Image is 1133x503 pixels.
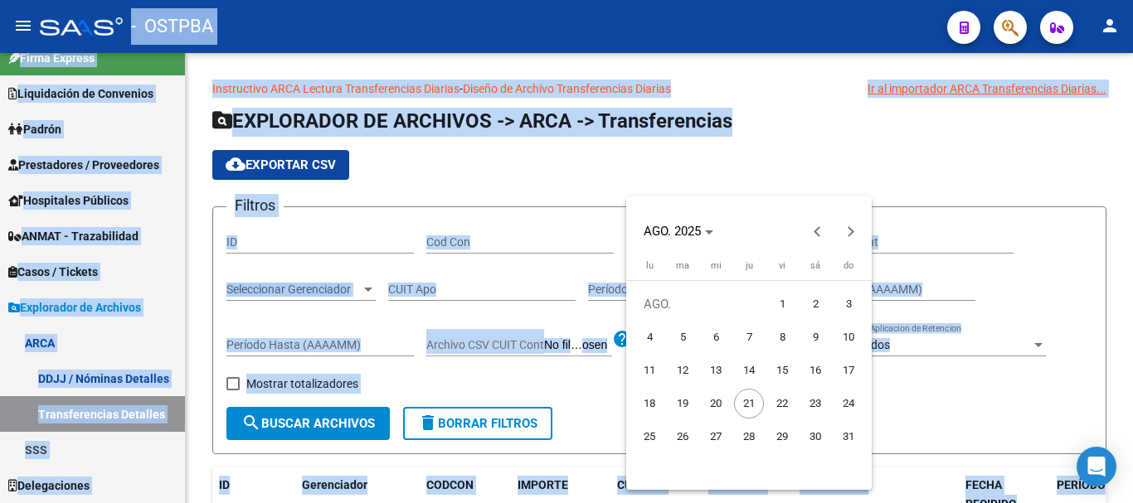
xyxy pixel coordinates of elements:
[711,260,722,271] span: mi
[767,289,797,319] span: 1
[701,322,731,352] span: 6
[732,354,766,387] button: 14 de agosto de 2025
[633,288,766,321] td: AGO.
[767,355,797,385] span: 15
[668,322,698,352] span: 5
[799,354,832,387] button: 16 de agosto de 2025
[734,389,764,418] span: 21
[633,321,666,354] button: 4 de agosto de 2025
[832,288,865,321] button: 3 de agosto de 2025
[766,321,799,354] button: 8 de agosto de 2025
[799,420,832,453] button: 30 de agosto de 2025
[801,215,834,248] button: Previous month
[635,355,664,385] span: 11
[699,321,732,354] button: 6 de agosto de 2025
[834,215,868,248] button: Next month
[633,354,666,387] button: 11 de agosto de 2025
[834,422,863,452] span: 31
[701,422,731,452] span: 27
[732,387,766,420] button: 21 de agosto de 2025
[746,260,753,271] span: ju
[834,289,863,319] span: 3
[701,389,731,418] span: 20
[676,260,689,271] span: ma
[644,224,701,239] span: AGO. 2025
[668,389,698,418] span: 19
[666,420,699,453] button: 26 de agosto de 2025
[800,289,830,319] span: 2
[767,422,797,452] span: 29
[844,260,853,271] span: do
[832,354,865,387] button: 17 de agosto de 2025
[766,420,799,453] button: 29 de agosto de 2025
[637,216,720,246] button: Choose month and year
[732,321,766,354] button: 7 de agosto de 2025
[800,422,830,452] span: 30
[799,321,832,354] button: 9 de agosto de 2025
[635,422,664,452] span: 25
[834,389,863,418] span: 24
[668,355,698,385] span: 12
[832,321,865,354] button: 10 de agosto de 2025
[666,321,699,354] button: 5 de agosto de 2025
[646,260,654,271] span: lu
[799,288,832,321] button: 2 de agosto de 2025
[834,322,863,352] span: 10
[734,322,764,352] span: 7
[800,355,830,385] span: 16
[766,288,799,321] button: 1 de agosto de 2025
[666,354,699,387] button: 12 de agosto de 2025
[799,387,832,420] button: 23 de agosto de 2025
[779,260,785,271] span: vi
[732,420,766,453] button: 28 de agosto de 2025
[766,387,799,420] button: 22 de agosto de 2025
[668,422,698,452] span: 26
[633,387,666,420] button: 18 de agosto de 2025
[734,422,764,452] span: 28
[810,260,820,271] span: sá
[767,322,797,352] span: 8
[832,420,865,453] button: 31 de agosto de 2025
[701,355,731,385] span: 13
[633,420,666,453] button: 25 de agosto de 2025
[699,420,732,453] button: 27 de agosto de 2025
[766,354,799,387] button: 15 de agosto de 2025
[800,322,830,352] span: 9
[734,355,764,385] span: 14
[767,389,797,418] span: 22
[699,387,732,420] button: 20 de agosto de 2025
[834,355,863,385] span: 17
[800,389,830,418] span: 23
[1077,447,1116,486] div: Open Intercom Messenger
[635,322,664,352] span: 4
[699,354,732,387] button: 13 de agosto de 2025
[666,387,699,420] button: 19 de agosto de 2025
[635,389,664,418] span: 18
[832,387,865,420] button: 24 de agosto de 2025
